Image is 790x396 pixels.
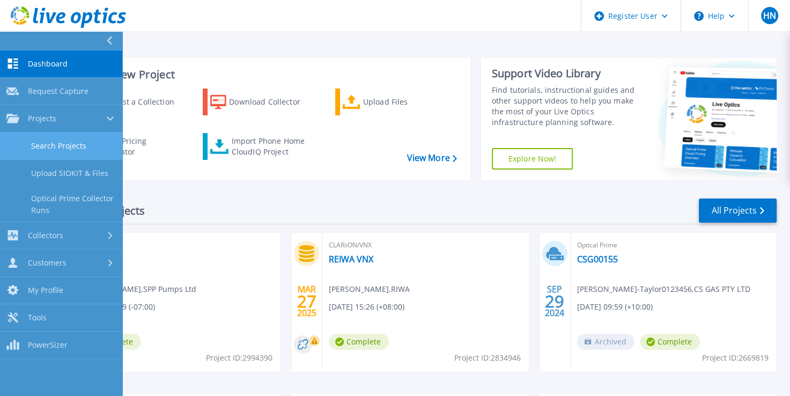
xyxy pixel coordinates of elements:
[577,283,750,295] span: [PERSON_NAME]-Taylor0123456 , CS GAS PTY LTD
[28,59,68,69] span: Dashboard
[297,282,317,321] div: MAR 2025
[98,136,178,157] div: Cloud Pricing Calculator
[577,334,634,350] span: Archived
[297,297,316,306] span: 27
[206,352,272,364] span: Project ID: 2994390
[329,283,410,295] span: [PERSON_NAME] , RIWA
[544,282,565,321] div: SEP 2024
[329,239,522,251] span: CLARiiON/VNX
[232,136,315,157] div: Import Phone Home CloudIQ Project
[81,283,196,295] span: [PERSON_NAME] , SPP Pumps Ltd
[492,148,573,170] a: Explore Now!
[492,85,640,128] div: Find tutorials, instructional guides and other support videos to help you make the most of your L...
[81,239,274,251] span: Optical Prime
[28,258,67,268] span: Customers
[229,91,310,113] div: Download Collector
[699,199,777,223] a: All Projects
[28,231,63,240] span: Collectors
[76,69,456,80] h3: Start a New Project
[329,254,373,265] a: REIWA VNX
[329,334,389,350] span: Complete
[577,239,770,251] span: Optical Prime
[763,11,776,20] span: HN
[70,89,180,115] a: Request a Collection
[335,89,445,115] a: Upload Files
[363,91,442,113] div: Upload Files
[28,313,47,322] span: Tools
[70,133,180,160] a: Cloud Pricing Calculator
[492,67,640,80] div: Support Video Library
[545,297,564,306] span: 29
[28,114,56,123] span: Projects
[454,352,521,364] span: Project ID: 2834946
[640,334,700,350] span: Complete
[28,285,63,295] span: My Profile
[99,91,178,113] div: Request a Collection
[28,340,68,350] span: PowerSizer
[577,301,653,313] span: [DATE] 09:59 (+10:00)
[329,301,404,313] span: [DATE] 15:26 (+08:00)
[28,86,88,96] span: Request Capture
[203,89,313,115] a: Download Collector
[702,352,769,364] span: Project ID: 2669819
[407,153,456,163] a: View More
[577,254,618,265] a: CSG00155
